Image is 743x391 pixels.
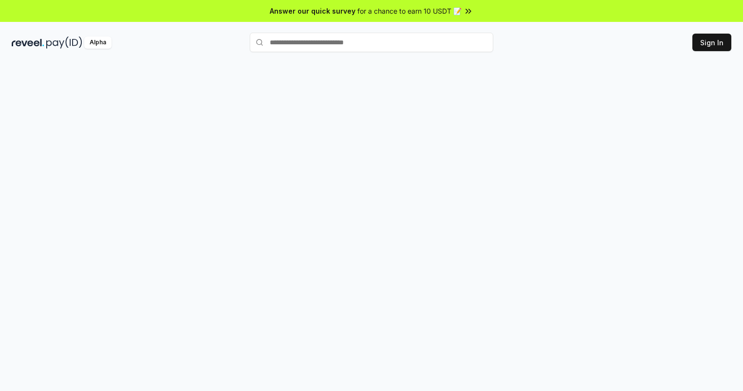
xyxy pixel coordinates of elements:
img: reveel_dark [12,37,44,49]
button: Sign In [692,34,731,51]
span: Answer our quick survey [270,6,355,16]
span: for a chance to earn 10 USDT 📝 [357,6,462,16]
img: pay_id [46,37,82,49]
div: Alpha [84,37,111,49]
